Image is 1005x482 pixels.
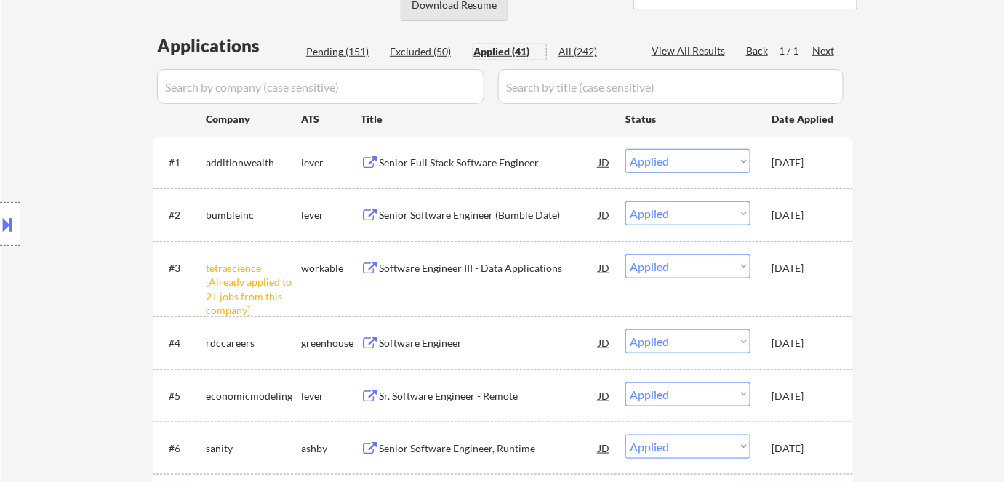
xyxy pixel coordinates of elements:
div: Senior Software Engineer, Runtime [379,441,598,456]
div: Software Engineer [379,336,598,350]
div: Senior Full Stack Software Engineer [379,156,598,170]
div: [DATE] [772,336,836,350]
div: ATS [301,112,361,126]
div: View All Results [652,44,729,58]
div: Applications [157,37,301,55]
div: Applied (41) [473,44,546,59]
div: Next [812,44,836,58]
div: Excluded (50) [390,44,463,59]
div: JD [597,329,612,356]
div: lever [301,208,361,222]
div: All (242) [558,44,631,59]
div: Senior Software Engineer (Bumble Date) [379,208,598,222]
div: Status [625,105,750,132]
div: economicmodeling [206,389,301,403]
div: Software Engineer III - Data Applications [379,261,598,276]
div: [DATE] [772,389,836,403]
div: JD [597,254,612,281]
div: workable [301,261,361,276]
div: sanity [206,441,301,456]
div: 1 / 1 [779,44,812,58]
div: Sr. Software Engineer - Remote [379,389,598,403]
div: lever [301,389,361,403]
div: JD [597,149,612,175]
input: Search by company (case sensitive) [157,69,484,104]
div: Title [361,112,612,126]
div: JD [597,382,612,409]
div: Pending (151) [306,44,379,59]
div: Date Applied [772,112,836,126]
div: [DATE] [772,156,836,170]
div: [DATE] [772,208,836,222]
div: ashby [301,441,361,456]
div: JD [597,435,612,461]
div: greenhouse [301,336,361,350]
div: [DATE] [772,261,836,276]
div: JD [597,201,612,228]
div: lever [301,156,361,170]
div: #6 [169,441,194,456]
input: Search by title (case sensitive) [498,69,844,104]
div: Back [746,44,769,58]
div: [DATE] [772,441,836,456]
div: #5 [169,389,194,403]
